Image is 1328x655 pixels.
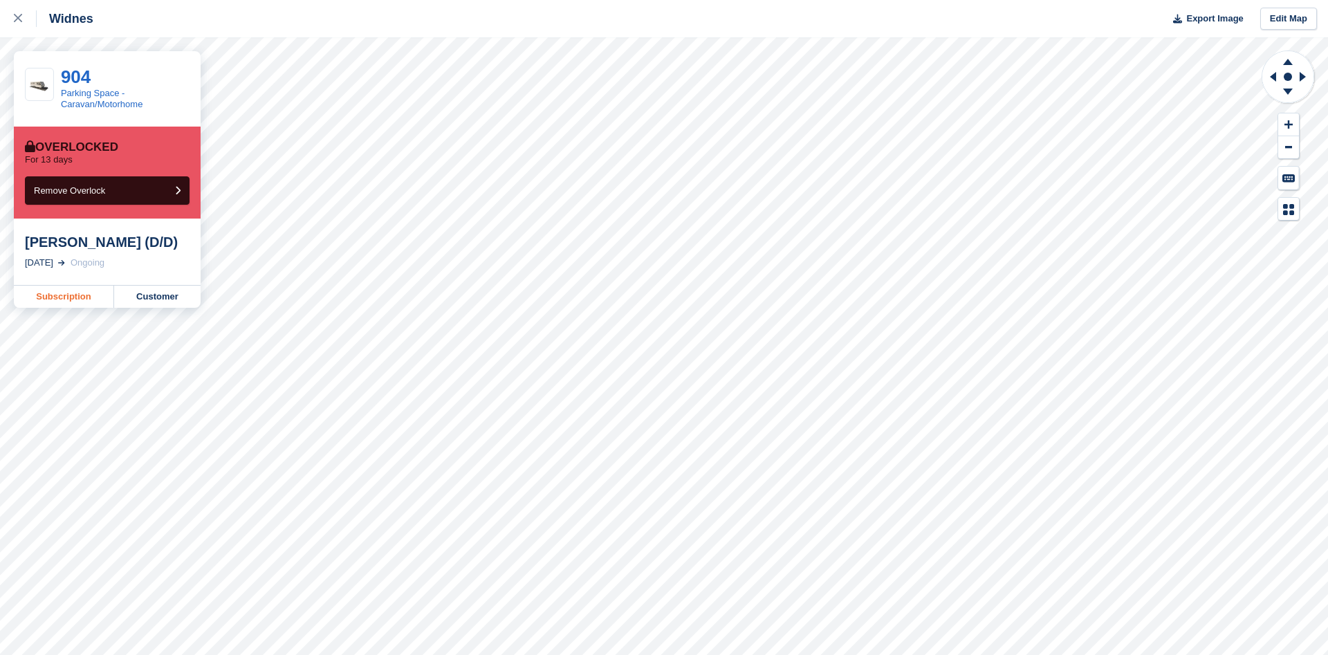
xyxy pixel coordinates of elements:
[25,154,73,165] p: For 13 days
[26,77,53,92] img: widpark.jpg
[14,286,114,308] a: Subscription
[1278,198,1299,221] button: Map Legend
[25,140,118,154] div: Overlocked
[58,260,65,266] img: arrow-right-light-icn-cde0832a797a2874e46488d9cf13f60e5c3a73dbe684e267c42b8395dfbc2abf.svg
[25,176,190,205] button: Remove Overlock
[1278,167,1299,190] button: Keyboard Shortcuts
[1165,8,1244,30] button: Export Image
[61,88,143,109] a: Parking Space - Caravan/Motorhome
[34,185,105,196] span: Remove Overlock
[1278,136,1299,159] button: Zoom Out
[25,256,53,270] div: [DATE]
[114,286,201,308] a: Customer
[25,234,190,250] div: [PERSON_NAME] (D/D)
[61,66,91,87] a: 904
[1260,8,1317,30] a: Edit Map
[71,256,104,270] div: Ongoing
[1278,113,1299,136] button: Zoom In
[1186,12,1243,26] span: Export Image
[37,10,93,27] div: Widnes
